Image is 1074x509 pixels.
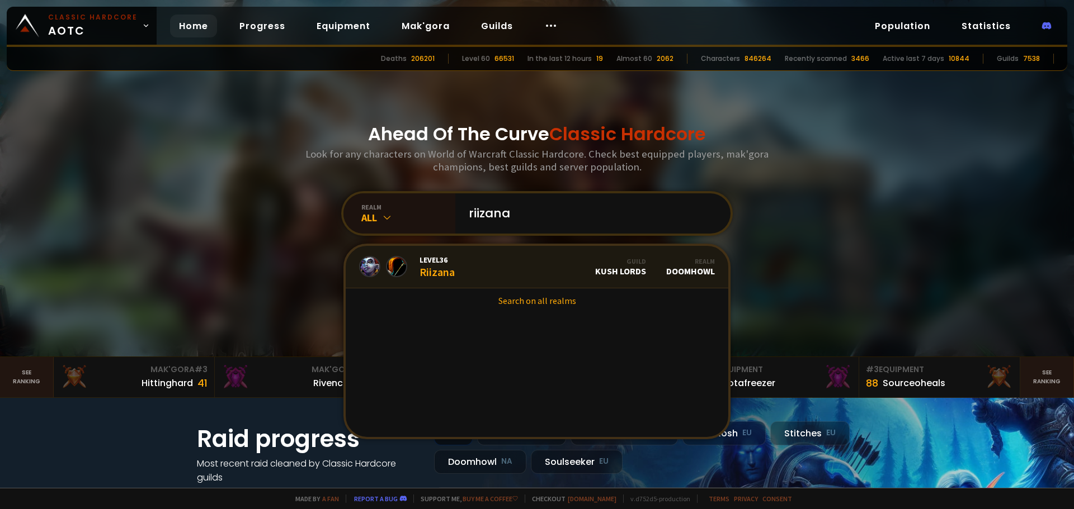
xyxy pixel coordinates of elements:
span: v. d752d5 - production [623,494,690,503]
div: Hittinghard [142,376,193,390]
small: Classic Hardcore [48,12,138,22]
div: 10844 [949,54,969,64]
span: Level 36 [420,255,455,265]
div: Mak'Gora [222,364,369,375]
div: Kush Lords [595,257,646,277]
a: Terms [709,494,729,503]
div: Riizana [420,255,455,279]
span: AOTC [48,12,138,39]
a: Mak'Gora#2Rivench100 [215,357,376,397]
div: Guilds [997,54,1019,64]
div: 2062 [657,54,673,64]
small: EU [599,456,609,467]
a: See all progress [197,485,270,498]
div: 206201 [411,54,435,64]
div: Realm [666,257,715,265]
div: In the last 12 hours [527,54,592,64]
div: Nek'Rosh [682,421,766,445]
a: Search on all realms [346,288,728,313]
div: 41 [197,375,208,391]
span: Checkout [525,494,616,503]
h4: Most recent raid cleaned by Classic Hardcore guilds [197,456,421,484]
a: Equipment [308,15,379,37]
div: All [361,211,455,224]
div: Recently scanned [785,54,847,64]
input: Search a character... [462,193,717,234]
div: 3466 [851,54,869,64]
div: Sourceoheals [883,376,945,390]
span: Made by [289,494,339,503]
a: Mak'gora [393,15,459,37]
span: # 3 [195,364,208,375]
a: Level36RiizanaGuildKush LordsRealmDoomhowl [346,246,728,288]
h1: Ahead Of The Curve [368,121,706,148]
h1: Raid progress [197,421,421,456]
div: 66531 [494,54,514,64]
div: Guild [595,257,646,265]
a: Statistics [953,15,1020,37]
a: #3Equipment88Sourceoheals [859,357,1020,397]
a: Classic HardcoreAOTC [7,7,157,45]
div: realm [361,203,455,211]
div: Stitches [770,421,850,445]
div: Rivench [313,376,348,390]
span: Classic Hardcore [549,121,706,146]
a: #2Equipment88Notafreezer [698,357,859,397]
div: Level 60 [462,54,490,64]
a: Mak'Gora#3Hittinghard41 [54,357,215,397]
a: Progress [230,15,294,37]
h3: Look for any characters on World of Warcraft Classic Hardcore. Check best equipped players, mak'g... [301,148,773,173]
div: 19 [596,54,603,64]
small: NA [501,456,512,467]
small: EU [826,427,836,439]
a: Home [170,15,217,37]
a: Seeranking [1020,357,1074,397]
a: [DOMAIN_NAME] [568,494,616,503]
div: Doomhowl [434,450,526,474]
a: Guilds [472,15,522,37]
span: # 3 [866,364,879,375]
div: Deaths [381,54,407,64]
a: a fan [322,494,339,503]
div: Active last 7 days [883,54,944,64]
div: Notafreezer [722,376,775,390]
div: Mak'Gora [60,364,208,375]
div: 846264 [745,54,771,64]
span: Support me, [413,494,518,503]
a: Consent [762,494,792,503]
div: Equipment [705,364,852,375]
div: Almost 60 [616,54,652,64]
div: Equipment [866,364,1013,375]
a: Population [866,15,939,37]
div: Soulseeker [531,450,623,474]
a: Report a bug [354,494,398,503]
a: Buy me a coffee [463,494,518,503]
small: EU [742,427,752,439]
div: Doomhowl [666,257,715,277]
a: Privacy [734,494,758,503]
div: 88 [866,375,878,391]
div: Characters [701,54,740,64]
div: 7538 [1023,54,1040,64]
